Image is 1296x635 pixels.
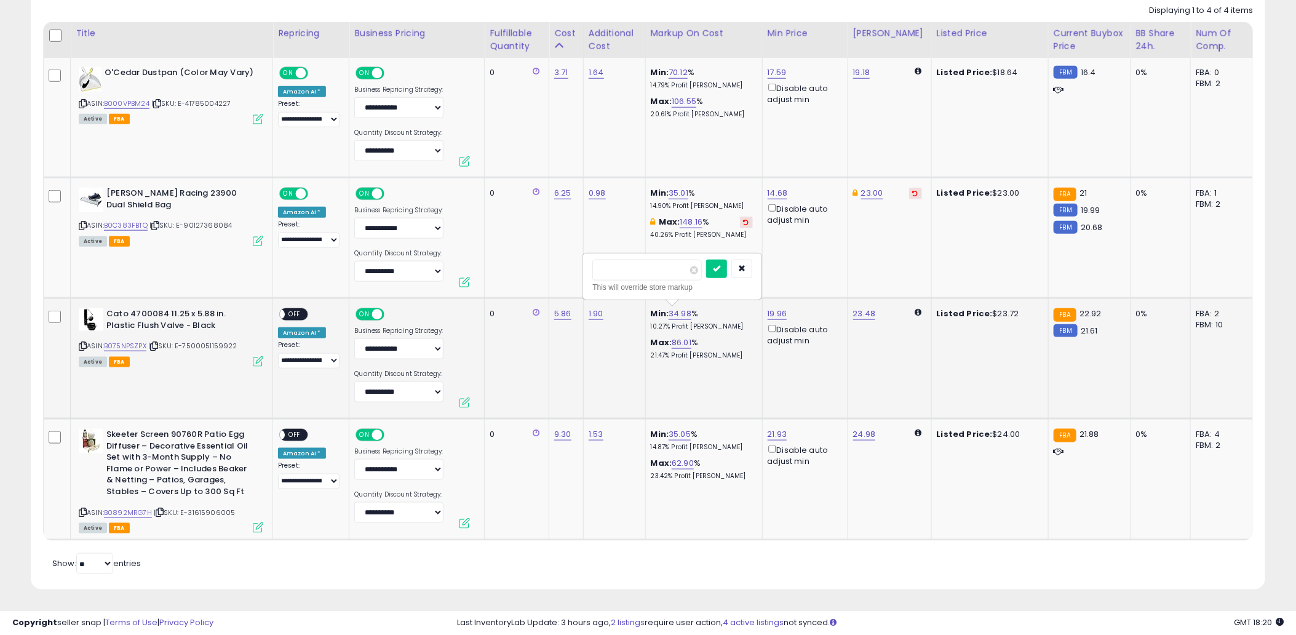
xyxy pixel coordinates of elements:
[109,114,130,124] span: FBA
[1196,199,1243,210] div: FBM: 2
[278,448,326,459] div: Amazon AI *
[278,86,326,97] div: Amazon AI *
[1136,429,1182,440] div: 0%
[1054,188,1076,201] small: FBA
[768,443,838,467] div: Disable auto adjust min
[1054,221,1078,234] small: FBM
[490,308,539,319] div: 0
[109,357,130,367] span: FBA
[937,66,993,78] b: Listed Price:
[151,98,231,108] span: | SKU: E-41785004227
[853,308,876,320] a: 23.48
[354,206,443,215] label: Business Repricing Strategy:
[106,429,256,500] b: Skeeter Screen 90760R Patio Egg Diffuser – Decorative Essential Oil Set with 3-Month Supply – No ...
[104,98,149,109] a: B000VPBM24
[280,68,296,79] span: ON
[278,327,326,338] div: Amazon AI *
[354,370,443,378] label: Quantity Discount Strategy:
[357,68,373,79] span: ON
[79,114,107,124] span: All listings currently available for purchase on Amazon
[554,428,571,441] a: 9.30
[680,216,702,228] a: 148.16
[383,310,402,320] span: OFF
[383,189,402,199] span: OFF
[354,86,443,94] label: Business Repricing Strategy:
[1054,308,1076,322] small: FBA
[937,67,1039,78] div: $18.64
[278,207,326,218] div: Amazon AI *
[357,430,373,441] span: ON
[79,67,263,123] div: ASIN:
[554,308,571,320] a: 5.86
[937,187,993,199] b: Listed Price:
[1196,27,1247,53] div: Num of Comp.
[768,202,838,226] div: Disable auto adjust min
[651,472,753,481] p: 23.42% Profit [PERSON_NAME]
[383,68,402,79] span: OFF
[76,27,268,40] div: Title
[278,220,340,248] div: Preset:
[354,327,443,335] label: Business Repricing Strategy:
[651,337,753,360] div: %
[354,490,443,499] label: Quantity Discount Strategy:
[651,231,753,239] p: 40.26% Profit [PERSON_NAME]
[104,508,152,518] a: B0892MRG7H
[79,188,103,212] img: 31HLR28VmHL._SL40_.jpg
[937,308,993,319] b: Listed Price:
[79,523,107,533] span: All listings currently available for purchase on Amazon
[645,22,762,58] th: The percentage added to the cost of goods (COGS) that forms the calculator for Min & Max prices.
[105,617,157,628] a: Terms of Use
[52,557,141,569] span: Show: entries
[490,67,539,78] div: 0
[306,68,326,79] span: OFF
[651,95,672,107] b: Max:
[669,308,691,320] a: 34.98
[79,429,103,453] img: 41cX6bazwmL._SL40_.jpg
[106,188,256,214] b: [PERSON_NAME] Racing 23900 Dual Shield Bag
[589,187,606,199] a: 0.98
[744,219,749,225] i: Revert to store-level Max Markup
[651,217,753,239] div: %
[651,188,753,210] div: %
[651,187,669,199] b: Min:
[672,95,696,108] a: 106.55
[768,428,787,441] a: 21.93
[357,310,373,320] span: ON
[651,202,753,210] p: 14.90% Profit [PERSON_NAME]
[79,308,263,365] div: ASIN:
[669,66,688,79] a: 70.12
[106,308,256,334] b: Cato 4700084 11.25 x 5.88 in. Plastic Flush Valve - Black
[1081,66,1096,78] span: 16.4
[651,322,753,331] p: 10.27% Profit [PERSON_NAME]
[79,67,101,92] img: 41p6v+ARaeL._SL40_.jpg
[1196,440,1243,451] div: FBM: 2
[159,617,213,628] a: Privacy Policy
[937,188,1039,199] div: $23.00
[589,27,640,53] div: Additional Cost
[12,617,213,629] div: seller snap | |
[768,27,843,40] div: Min Price
[490,27,544,53] div: Fulfillable Quantity
[1054,66,1078,79] small: FBM
[490,188,539,199] div: 0
[651,458,753,481] div: %
[109,236,130,247] span: FBA
[672,337,691,349] a: 86.01
[1196,67,1243,78] div: FBA: 0
[1136,67,1182,78] div: 0%
[1196,308,1243,319] div: FBA: 2
[651,351,753,360] p: 21.47% Profit [PERSON_NAME]
[768,66,787,79] a: 17.59
[651,457,672,469] b: Max:
[651,81,753,90] p: 14.79% Profit [PERSON_NAME]
[651,308,669,319] b: Min:
[853,189,858,197] i: This overrides the store level Dynamic Max Price for this listing
[915,67,922,75] i: Calculated using Dynamic Max Price.
[79,429,263,532] div: ASIN:
[148,341,237,351] span: | SKU: E-7500051159922
[154,508,235,517] span: | SKU: E-31615906005
[651,27,757,40] div: Markup on Cost
[280,189,296,199] span: ON
[354,447,443,456] label: Business Repricing Strategy:
[1136,188,1182,199] div: 0%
